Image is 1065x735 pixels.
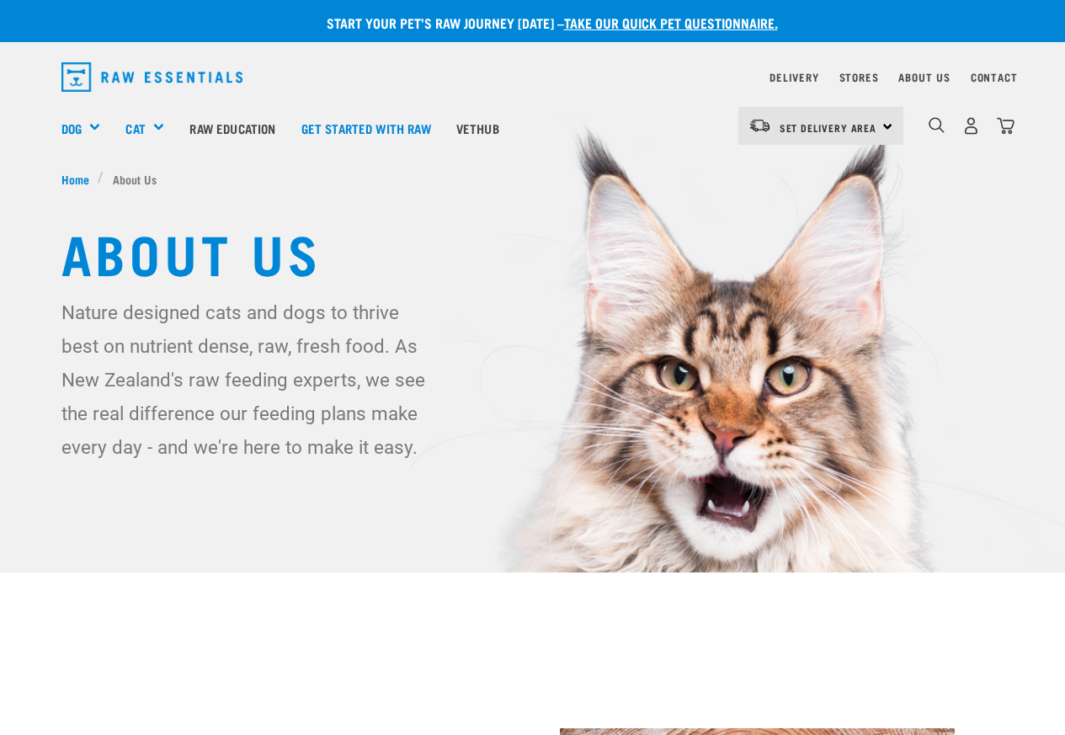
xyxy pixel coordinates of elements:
a: About Us [898,74,950,80]
a: Vethub [444,94,512,162]
a: Delivery [769,74,818,80]
h1: About Us [61,221,1004,282]
a: Home [61,170,99,188]
a: Dog [61,119,82,138]
img: user.png [962,117,980,135]
img: Raw Essentials Logo [61,62,243,92]
img: home-icon@2x.png [997,117,1014,135]
span: Set Delivery Area [780,125,877,130]
img: van-moving.png [748,118,771,133]
a: Contact [971,74,1018,80]
nav: breadcrumbs [61,170,1004,188]
nav: dropdown navigation [48,56,1018,99]
a: Stores [839,74,879,80]
a: Cat [125,119,145,138]
a: take our quick pet questionnaire. [564,19,778,26]
img: home-icon-1@2x.png [929,117,945,133]
span: Home [61,170,89,188]
a: Get started with Raw [289,94,444,162]
a: Raw Education [177,94,288,162]
p: Nature designed cats and dogs to thrive best on nutrient dense, raw, fresh food. As New Zealand's... [61,296,439,464]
